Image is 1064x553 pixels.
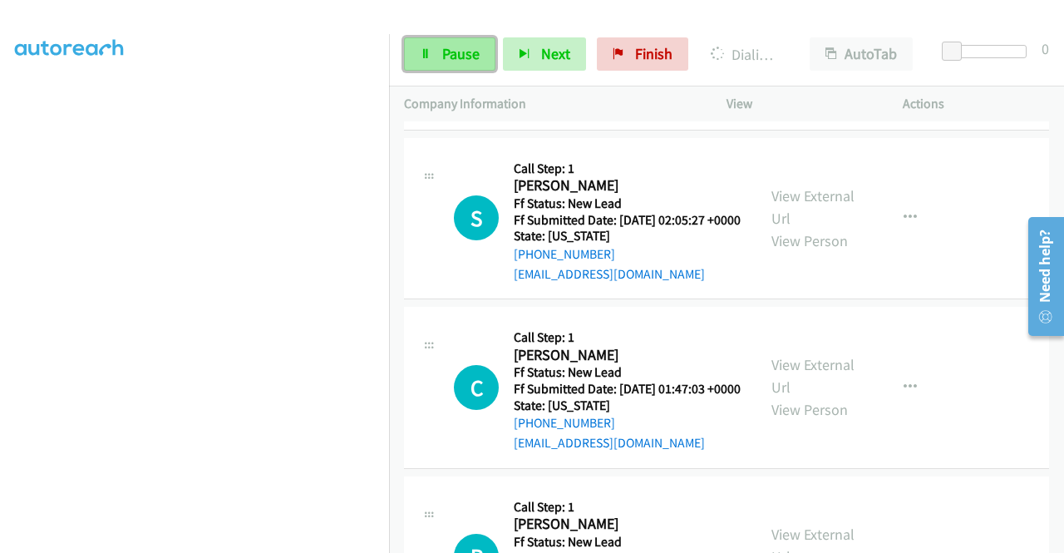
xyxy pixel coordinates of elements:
a: View Person [771,400,848,419]
h2: [PERSON_NAME] [514,346,736,365]
button: AutoTab [810,37,913,71]
span: Finish [635,44,672,63]
h5: State: [US_STATE] [514,397,741,414]
a: [PHONE_NUMBER] [514,246,615,262]
button: Next [503,37,586,71]
p: Actions [903,94,1049,114]
h5: Ff Status: New Lead [514,195,741,212]
a: View Person [771,231,848,250]
h5: State: [US_STATE] [514,228,741,244]
div: The call is yet to be attempted [454,365,499,410]
span: Pause [442,44,480,63]
div: The call is yet to be attempted [454,195,499,240]
a: View External Url [771,355,855,397]
h5: Call Step: 1 [514,499,741,516]
a: Pause [404,37,495,71]
p: View [727,94,873,114]
h5: Ff Status: New Lead [514,534,741,551]
h5: Ff Submitted Date: [DATE] 01:47:03 +0000 [514,381,741,397]
a: [EMAIL_ADDRESS][DOMAIN_NAME] [514,266,705,282]
a: [EMAIL_ADDRESS][DOMAIN_NAME] [514,435,705,451]
p: Company Information [404,94,697,114]
h5: Call Step: 1 [514,160,741,177]
span: Next [541,44,570,63]
h5: Call Step: 1 [514,329,741,346]
iframe: Resource Center [1017,210,1064,343]
div: 0 [1042,37,1049,60]
a: Finish [597,37,688,71]
a: View External Url [771,186,855,228]
a: [PHONE_NUMBER] [514,415,615,431]
h5: Ff Status: New Lead [514,364,741,381]
p: Dialing [PERSON_NAME] [PERSON_NAME] [711,43,780,66]
h1: S [454,195,499,240]
h5: Ff Submitted Date: [DATE] 02:05:27 +0000 [514,212,741,229]
h2: [PERSON_NAME] [514,515,741,534]
h1: C [454,365,499,410]
h2: [PERSON_NAME] [514,176,736,195]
